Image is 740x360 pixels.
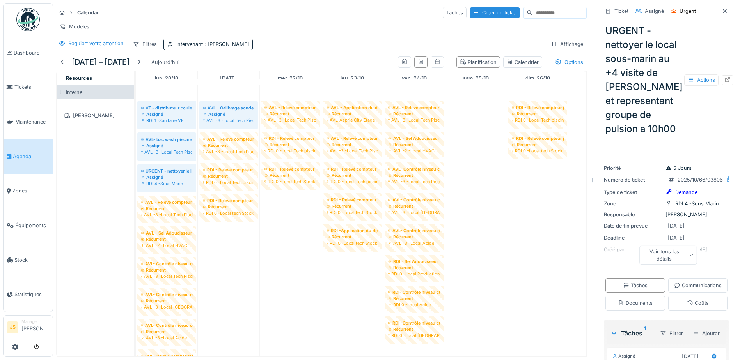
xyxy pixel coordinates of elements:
div: Assigné [141,143,192,149]
div: Calendrier [507,58,539,66]
span: Zones [12,187,50,194]
div: Récurrent [388,203,440,209]
a: Maintenance [4,104,53,139]
span: Resources [66,75,92,81]
div: AVL-Aspria City Etage -3 [327,117,378,123]
div: AVL- Contrôle niveau cuve chlore et acide [388,166,440,172]
div: Récurrent [141,328,193,335]
span: : [PERSON_NAME] [203,41,249,47]
div: Manager [21,319,50,325]
strong: Calendar [74,9,102,16]
div: Filtres [130,39,160,50]
div: Récurrent [327,141,378,148]
div: URGENT - nettoyer le local sous-marin au +4 visite de [PERSON_NAME] et representant groupe de pul... [141,168,192,174]
div: Intervenant [176,41,249,48]
div: RDI - Relevé compteur jacuzzi [264,135,316,141]
div: AVL -3 -Local Tech Piscine [203,148,254,155]
div: RDI - Relevé compteur jacuzzi [203,167,254,173]
div: AVL - Application du destructeur de mauvaise odeurs biocan [327,104,378,111]
a: 22 octobre 2025 [276,73,305,83]
div: Récurrent [388,295,440,302]
div: Demande [675,189,697,196]
div: AVL- Contrôle niveau cuve chlore et acide [141,261,193,267]
div: RDI 4 -Sous Marin [141,180,192,187]
div: Récurrent [512,111,564,117]
a: 23 octobre 2025 [339,73,366,83]
div: Récurrent [203,142,254,148]
div: AVL - Relevé compteur jacuzzi [141,199,193,205]
div: RDI 0 -Local tech Stock Produit Piscine [203,210,254,216]
div: RDI - Sel Adoucisseur [388,258,440,265]
div: Aujourd'hui [148,57,183,67]
div: 5 Jours [665,164,692,172]
div: AVL- Contrôle niveau cuve chlore et acide [388,197,440,203]
span: Agenda [13,153,50,160]
div: Récurrent [141,236,193,242]
div: Récurrent [388,234,440,240]
div: Zone [604,200,662,207]
div: [PERSON_NAME] [604,211,729,218]
div: RDI- Contrôle niveau cuve chlore et acide [388,289,440,295]
div: AVL -3 -Local Tech Piscine [327,148,378,154]
div: AVL - Relevé compteur jacuzzi [203,136,254,142]
div: RDI 0 -Local tech Stock Produit Piscine [512,148,564,154]
div: RDI - Relevé compteur jacuzzi [327,166,378,172]
div: Récurrent [388,326,440,332]
div: Tâches [443,7,467,18]
div: AVL -3 -Local Tech Piscine [388,178,440,185]
div: Récurrent [141,205,193,212]
div: Créer un ticket [470,7,520,18]
span: Dashboard [14,49,50,56]
a: 20 octobre 2025 [153,73,180,83]
div: RDI 0 -Local tech Stock Produit Piscine [264,178,316,185]
div: RDI - Relevé compteur jacuzzi [512,104,564,111]
div: AVL - Sel Adoucisseur [388,135,440,141]
div: AVL -3 -Local Acide [141,335,193,341]
div: RDI 0 -Local tech Stock Produit Piscine [327,209,378,215]
a: 24 octobre 2025 [400,73,429,83]
div: Modèles [56,21,93,32]
div: Récurrent [141,298,193,304]
div: Récurrent [327,234,378,240]
span: Équipements [15,222,50,229]
div: Récurrent [388,265,440,271]
div: Planification [460,58,497,66]
div: AVL -3 -Local Tech Piscine [203,117,254,124]
div: Récurrent [327,203,378,209]
div: Priorité [604,164,662,172]
div: Assigné [612,353,635,360]
div: VF - distributeur coule - cu [141,105,192,111]
a: Agenda [4,139,53,174]
div: AVL - Calibrage sonde PH et Chlore piscine et jacuzzi [203,105,254,111]
div: Communications [674,282,722,289]
div: Assigné [141,111,192,117]
div: Coûts [687,299,709,307]
div: Récurrent [327,111,378,117]
div: AVL -3 -Local Tech Piscine [141,149,192,155]
div: RDI 0 -Local Tech piscine [264,148,316,154]
div: AVL -3 -Local Acide [388,240,440,246]
div: AVL -3 -Local [GEOGRAPHIC_DATA] [141,304,193,310]
a: Zones [4,174,53,208]
h5: [DATE] – [DATE] [72,57,130,67]
div: Options [552,56,587,68]
div: Urgent [680,7,696,15]
div: RDI 0 -Local Acide [388,302,440,308]
div: AVL- Contrôle niveau cuve chlore et acide [141,322,193,328]
div: AVL - Relevé compteur jacuzzi [327,135,378,141]
div: RDI 0 -Local Tech piscine [203,179,254,185]
div: AVL - Relevé compteur jacuzzi [388,104,440,111]
a: 26 octobre 2025 [524,73,552,83]
div: RDI 0 -Local Tech piscine [512,117,564,123]
div: RDI - Relevé compteur jacuzzi [203,198,254,204]
div: AVL - Sel Adoucisseur [141,230,193,236]
span: Maintenance [15,118,50,125]
div: URGENT - nettoyer le local sous-marin au +4 visite de [PERSON_NAME] et representant groupe de pul... [602,21,731,139]
div: Tâches [623,282,648,289]
div: Numéro de ticket [604,176,662,184]
span: Stock [14,256,50,264]
div: Récurrent [388,111,440,117]
a: Statistiques [4,277,53,312]
div: RDI 0 -Local Tech piscine [327,178,378,185]
div: AVL -2 -Local HVAC [388,148,440,154]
